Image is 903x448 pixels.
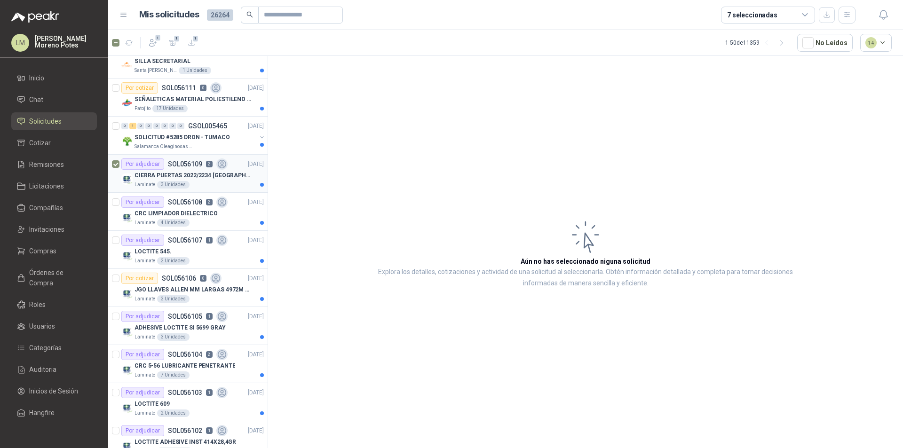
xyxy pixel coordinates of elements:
span: Solicitudes [29,116,62,126]
p: SOL056103 [168,389,202,396]
p: 0 [200,85,206,91]
img: Logo peakr [11,11,59,23]
span: Categorías [29,343,62,353]
div: 0 [121,123,128,129]
p: 2 [206,199,213,205]
div: Por adjudicar [121,425,164,436]
h1: Mis solicitudes [139,8,199,22]
div: 2 Unidades [157,257,190,265]
p: 1 [206,313,213,320]
div: 0 [137,123,144,129]
button: 1 [165,35,180,50]
a: Inicio [11,69,97,87]
p: GSOL005465 [188,123,227,129]
p: 1 [206,427,213,434]
p: SOL056102 [168,427,202,434]
span: search [246,11,253,18]
img: Company Logo [121,288,133,299]
div: 3 Unidades [157,295,190,303]
p: CRC 5-56 LUBRICANTE PENETRANTE [135,362,235,370]
a: Por cotizarSOL0561060[DATE] Company LogoJGO LLAVES ALLEN MM LARGAS 4972M URREALaminate3 Unidades [108,269,268,307]
a: Roles [11,296,97,314]
img: Company Logo [121,59,133,71]
p: SOL056107 [168,237,202,244]
p: [DATE] [248,160,264,169]
div: 0 [177,123,184,129]
a: Por cotizarSOL0561120MM[DATE] Company LogoSILLA SECRETARIALSanta [PERSON_NAME]1 Unidades [108,40,268,79]
a: Licitaciones [11,177,97,195]
button: No Leídos [797,34,853,52]
span: Chat [29,94,43,105]
a: Por adjudicarSOL0561071[DATE] Company LogoLOCTITE 545.Laminate2 Unidades [108,231,268,269]
a: Por adjudicarSOL0561082[DATE] Company LogoCRC LIMPIADOR DIELECTRICOLaminate4 Unidades [108,193,268,231]
p: Explora los detalles, cotizaciones y actividad de una solicitud al seleccionarla. Obtén informaci... [362,267,809,289]
div: Por adjudicar [121,311,164,322]
a: Cotizar [11,134,97,152]
p: SOL056111 [162,85,196,91]
div: Por cotizar [121,273,158,284]
img: Company Logo [121,212,133,223]
a: Compañías [11,199,97,217]
p: Laminate [135,333,155,341]
p: 1 [206,389,213,396]
a: Órdenes de Compra [11,264,97,292]
p: LOCTITE 609 [135,400,170,409]
div: 17 Unidades [152,105,188,112]
p: Laminate [135,181,155,189]
img: Company Logo [121,250,133,261]
p: [DATE] [248,388,264,397]
div: 7 Unidades [157,371,190,379]
p: Santa [PERSON_NAME] [135,67,177,74]
p: Salamanca Oleaginosas SAS [135,143,194,150]
div: 2 Unidades [157,409,190,417]
p: Laminate [135,371,155,379]
img: Company Logo [121,326,133,337]
span: 1 [192,35,199,42]
span: Remisiones [29,159,64,170]
p: [DATE] [248,122,264,131]
span: Compañías [29,203,63,213]
p: SOL056106 [162,275,196,282]
div: Por adjudicar [121,349,164,360]
div: 3 Unidades [157,181,190,189]
span: Hangfire [29,408,55,418]
a: Por adjudicarSOL0561031[DATE] Company LogoLOCTITE 609Laminate2 Unidades [108,383,268,421]
a: Categorías [11,339,97,357]
div: 0 [153,123,160,129]
div: Por adjudicar [121,387,164,398]
div: 1 Unidades [179,67,211,74]
button: 1 [144,34,161,51]
a: Por cotizarSOL0561110[DATE] Company LogoSEÑALETICAS MATERIAL POLIESTILENO CON VINILO LAMINADO CAL... [108,79,268,117]
img: Company Logo [121,402,133,413]
h3: Aún no has seleccionado niguna solicitud [521,256,650,267]
p: CRC LIMPIADOR DIELECTRICO [135,209,218,218]
p: 2 [206,161,213,167]
span: Compras [29,246,56,256]
a: Por adjudicarSOL0561051[DATE] Company LogoADHESIVE LOCTITE SI 5699 GRAYLaminate3 Unidades [108,307,268,345]
p: [DATE] [248,236,264,245]
span: 1 [174,35,180,42]
span: Usuarios [29,321,55,331]
div: 0 [161,123,168,129]
span: Cotizar [29,138,51,148]
div: Por adjudicar [121,235,164,246]
p: ADHESIVE LOCTITE SI 5699 GRAY [135,323,226,332]
div: Por cotizar [121,82,158,94]
p: [DATE] [248,84,264,93]
span: Roles [29,299,46,310]
div: 3 Unidades [157,333,190,341]
p: [PERSON_NAME] Moreno Potes [35,35,97,48]
a: Inicios de Sesión [11,382,97,400]
p: SEÑALETICAS MATERIAL POLIESTILENO CON VINILO LAMINADO CALIBRE 60 [135,95,252,104]
p: 2 [206,351,213,358]
span: Licitaciones [29,181,64,191]
p: 0 [200,275,206,282]
p: 1 [206,237,213,244]
p: Laminate [135,409,155,417]
p: [DATE] [248,312,264,321]
span: Invitaciones [29,224,64,235]
a: Chat [11,91,97,109]
a: Usuarios [11,317,97,335]
p: SOL056105 [168,313,202,320]
a: Remisiones [11,156,97,173]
